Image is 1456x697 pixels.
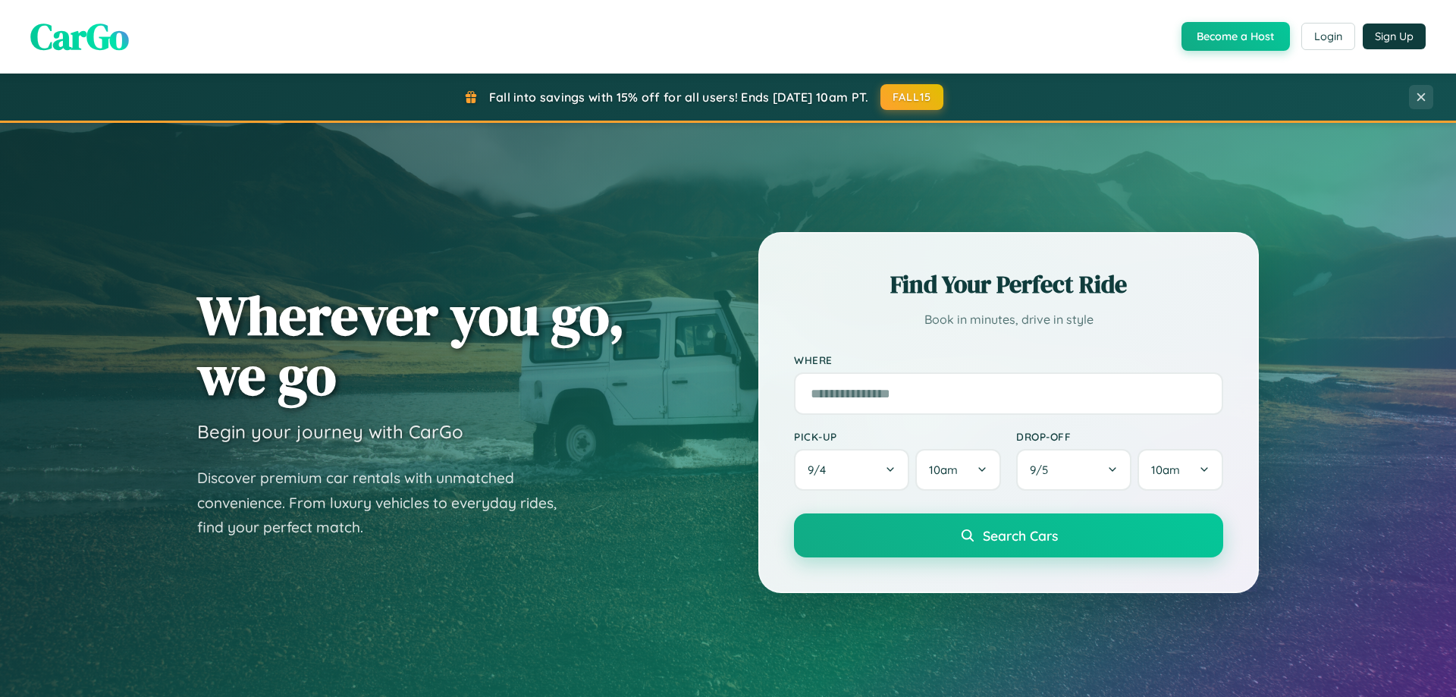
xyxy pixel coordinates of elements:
[1181,22,1290,51] button: Become a Host
[794,430,1001,443] label: Pick-up
[1030,463,1056,477] span: 9 / 5
[794,449,909,491] button: 9/4
[794,513,1223,557] button: Search Cars
[1363,24,1426,49] button: Sign Up
[929,463,958,477] span: 10am
[915,449,1001,491] button: 10am
[880,84,944,110] button: FALL15
[1016,430,1223,443] label: Drop-off
[197,420,463,443] h3: Begin your journey with CarGo
[1016,449,1131,491] button: 9/5
[794,353,1223,366] label: Where
[489,89,869,105] span: Fall into savings with 15% off for all users! Ends [DATE] 10am PT.
[808,463,833,477] span: 9 / 4
[197,466,576,540] p: Discover premium car rentals with unmatched convenience. From luxury vehicles to everyday rides, ...
[983,527,1058,544] span: Search Cars
[197,285,625,405] h1: Wherever you go, we go
[1151,463,1180,477] span: 10am
[1301,23,1355,50] button: Login
[1137,449,1223,491] button: 10am
[794,268,1223,301] h2: Find Your Perfect Ride
[794,309,1223,331] p: Book in minutes, drive in style
[30,11,129,61] span: CarGo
